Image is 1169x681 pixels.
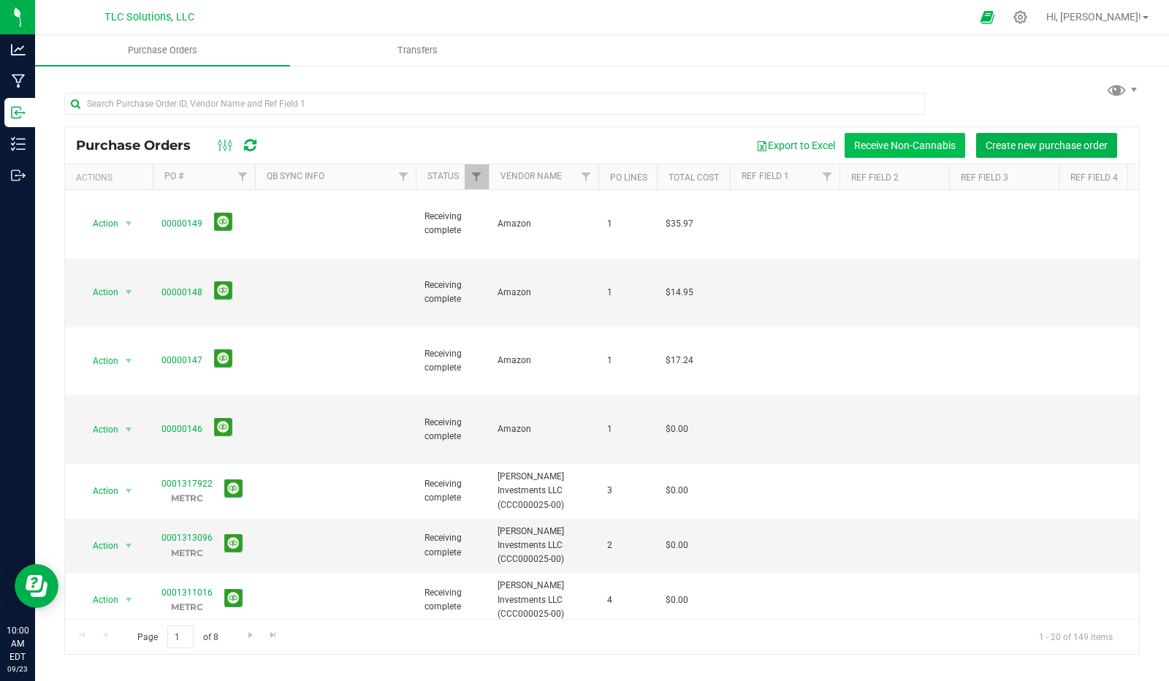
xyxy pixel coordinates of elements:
inline-svg: Inventory [11,137,26,151]
span: Transfers [378,44,457,57]
a: Ref Field 2 [851,172,899,183]
span: 1 [607,354,648,368]
a: Filter [574,164,598,189]
input: Search Purchase Order ID, Vendor Name and Ref Field 1 [64,93,925,115]
span: Action [80,419,119,440]
span: 4 [607,593,648,607]
span: TLC Solutions, LLC [104,11,194,23]
span: Action [80,536,119,556]
span: select [120,351,138,371]
a: Status [427,171,459,181]
span: $0.00 [666,593,688,607]
span: Receiving complete [424,347,480,375]
span: Page of 8 [125,625,230,648]
a: Filter [231,164,255,189]
span: Action [80,351,119,371]
span: [PERSON_NAME] Investments LLC (CCC000025-00) [498,579,590,621]
span: Receiving complete [424,477,480,505]
span: select [120,419,138,440]
span: Amazon [498,354,590,368]
div: Manage settings [1011,10,1029,24]
span: Receiving complete [424,210,480,237]
span: 1 - 20 of 149 items [1027,625,1124,647]
a: Filter [465,164,489,189]
span: Amazon [498,422,590,436]
a: PO Lines [610,172,647,183]
inline-svg: Analytics [11,42,26,57]
a: PO # [164,171,183,181]
a: 00000149 [161,218,202,229]
a: Go to the last page [263,625,284,645]
span: select [120,481,138,501]
a: Ref Field 1 [742,171,789,181]
p: METRC [161,600,213,614]
p: METRC [161,546,213,560]
a: 0001311016 [161,587,213,598]
button: Export to Excel [747,133,845,158]
span: select [120,213,138,234]
span: select [120,282,138,303]
span: Receiving complete [424,531,480,559]
a: Total Cost [669,172,719,183]
span: 1 [607,422,648,436]
span: $17.24 [666,354,693,368]
button: Create new purchase order [976,133,1117,158]
a: Purchase Orders [35,35,290,66]
iframe: Resource center [15,564,58,608]
span: Receiving complete [424,586,480,614]
span: [PERSON_NAME] Investments LLC (CCC000025-00) [498,525,590,567]
span: [PERSON_NAME] Investments LLC (CCC000025-00) [498,470,590,512]
a: 00000148 [161,287,202,297]
span: select [120,536,138,556]
span: Receiving complete [424,416,480,444]
p: 10:00 AM EDT [7,624,28,663]
span: $35.97 [666,217,693,231]
span: Hi, [PERSON_NAME]! [1046,11,1141,23]
span: $0.00 [666,484,688,498]
span: select [120,590,138,610]
span: Receiving complete [424,278,480,306]
inline-svg: Manufacturing [11,74,26,88]
span: Open Ecommerce Menu [971,3,1004,31]
a: Vendor Name [500,171,562,181]
span: $14.95 [666,286,693,300]
a: QB Sync Info [267,171,324,181]
span: Action [80,213,119,234]
a: Go to the next page [240,625,261,645]
span: $0.00 [666,539,688,552]
a: 00000146 [161,424,202,434]
a: Ref Field 4 [1070,172,1118,183]
span: Action [80,481,119,501]
a: 0001317922 [161,479,213,489]
p: 09/23 [7,663,28,674]
span: 1 [607,217,648,231]
p: METRC [161,491,213,505]
span: Amazon [498,286,590,300]
span: Amazon [498,217,590,231]
span: 1 [607,286,648,300]
button: Receive Non-Cannabis [845,133,965,158]
a: Filter [392,164,416,189]
input: 1 [167,625,194,648]
a: 00000147 [161,355,202,365]
a: Filter [815,164,839,189]
a: Transfers [290,35,545,66]
inline-svg: Outbound [11,168,26,183]
span: $0.00 [666,422,688,436]
span: Purchase Orders [108,44,217,57]
span: Create new purchase order [986,140,1108,151]
span: Action [80,590,119,610]
a: 0001313096 [161,533,213,543]
span: Action [80,282,119,303]
div: Actions [76,172,147,183]
span: 3 [607,484,648,498]
inline-svg: Inbound [11,105,26,120]
a: Ref Field 3 [961,172,1008,183]
span: Purchase Orders [76,137,205,153]
span: 2 [607,539,648,552]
